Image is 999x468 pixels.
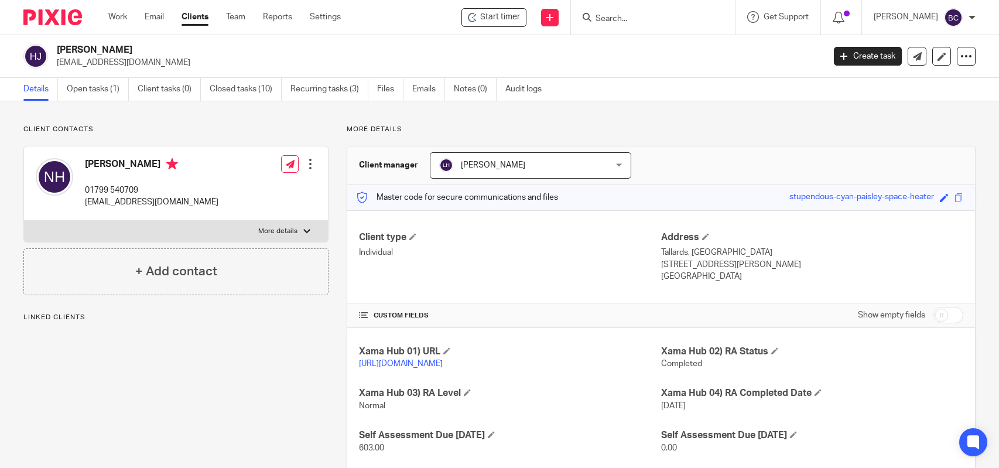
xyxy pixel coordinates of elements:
[290,78,368,101] a: Recurring tasks (3)
[359,429,661,442] h4: Self Assessment Due [DATE]
[182,11,208,23] a: Clients
[661,402,686,410] span: [DATE]
[461,161,525,169] span: [PERSON_NAME]
[310,11,341,23] a: Settings
[858,309,925,321] label: Show empty fields
[23,78,58,101] a: Details
[135,262,217,281] h4: + Add contact
[85,185,218,196] p: 01799 540709
[359,247,661,258] p: Individual
[661,346,963,358] h4: Xama Hub 02) RA Status
[23,313,329,322] p: Linked clients
[57,44,665,56] h2: [PERSON_NAME]
[263,11,292,23] a: Reports
[210,78,282,101] a: Closed tasks (10)
[505,78,550,101] a: Audit logs
[347,125,976,134] p: More details
[359,444,384,452] span: 603.00
[454,78,497,101] a: Notes (0)
[85,196,218,208] p: [EMAIL_ADDRESS][DOMAIN_NAME]
[661,360,702,368] span: Completed
[764,13,809,21] span: Get Support
[661,271,963,282] p: [GEOGRAPHIC_DATA]
[661,444,677,452] span: 0.00
[85,158,218,173] h4: [PERSON_NAME]
[356,192,558,203] p: Master code for secure communications and files
[834,47,902,66] a: Create task
[57,57,816,69] p: [EMAIL_ADDRESS][DOMAIN_NAME]
[359,159,418,171] h3: Client manager
[377,78,403,101] a: Files
[359,346,661,358] h4: Xama Hub 01) URL
[23,9,82,25] img: Pixie
[661,259,963,271] p: [STREET_ADDRESS][PERSON_NAME]
[23,44,48,69] img: svg%3E
[108,11,127,23] a: Work
[439,158,453,172] img: svg%3E
[258,227,297,236] p: More details
[661,247,963,258] p: Tallards, [GEOGRAPHIC_DATA]
[789,191,934,204] div: stupendous-cyan-paisley-space-heater
[661,429,963,442] h4: Self Assessment Due [DATE]
[359,387,661,399] h4: Xama Hub 03) RA Level
[359,311,661,320] h4: CUSTOM FIELDS
[661,387,963,399] h4: Xama Hub 04) RA Completed Date
[661,231,963,244] h4: Address
[461,8,526,27] div: Harris, Nicholas John
[944,8,963,27] img: svg%3E
[138,78,201,101] a: Client tasks (0)
[226,11,245,23] a: Team
[67,78,129,101] a: Open tasks (1)
[36,158,73,196] img: svg%3E
[594,14,700,25] input: Search
[145,11,164,23] a: Email
[359,360,443,368] a: [URL][DOMAIN_NAME]
[480,11,520,23] span: Start timer
[412,78,445,101] a: Emails
[23,125,329,134] p: Client contacts
[359,231,661,244] h4: Client type
[166,158,178,170] i: Primary
[359,402,385,410] span: Normal
[874,11,938,23] p: [PERSON_NAME]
